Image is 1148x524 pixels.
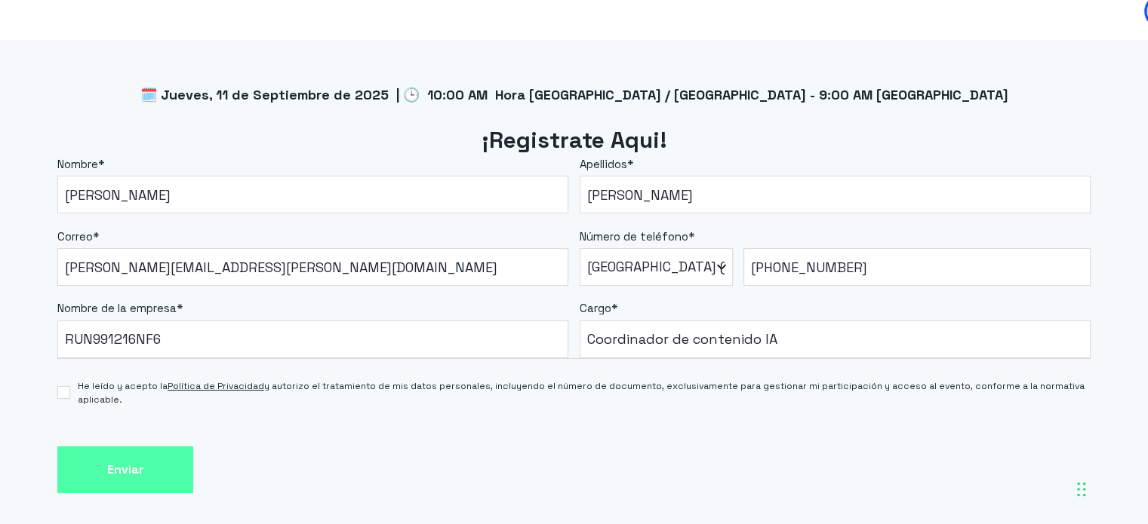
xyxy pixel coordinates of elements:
[78,379,1091,406] span: He leído y acepto la y autorizo el tratamiento de mis datos personales, incluyendo el número de d...
[1077,467,1086,512] div: Arrastrar
[57,229,93,244] span: Correo
[182,89,237,99] div: Palabras clave
[165,87,177,100] img: tab_keywords_by_traffic_grey.svg
[39,39,169,51] div: Dominio: [DOMAIN_NAME]
[57,157,98,171] span: Nombre
[877,332,1148,524] div: Widget de chat
[140,86,1008,103] span: 🗓️ Jueves, 11 de Septiembre de 2025 | 🕒 10:00 AM Hora [GEOGRAPHIC_DATA] / [GEOGRAPHIC_DATA] - 9:0...
[42,24,74,36] div: v 4.0.25
[580,229,688,244] span: Número de teléfono
[168,380,264,392] a: Política de Privacidad
[580,301,611,315] span: Cargo
[24,39,36,51] img: website_grey.svg
[63,87,75,100] img: tab_domain_overview_orange.svg
[580,157,627,171] span: Apellidos
[57,386,70,399] input: He leído y acepto laPolítica de Privacidady autorizo el tratamiento de mis datos personales, incl...
[57,125,1091,156] h2: ¡Registrate Aqui!
[80,89,115,99] div: Dominio
[877,332,1148,524] iframe: Chat Widget
[24,24,36,36] img: logo_orange.svg
[57,301,177,315] span: Nombre de la empresa
[57,446,193,494] input: Enviar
